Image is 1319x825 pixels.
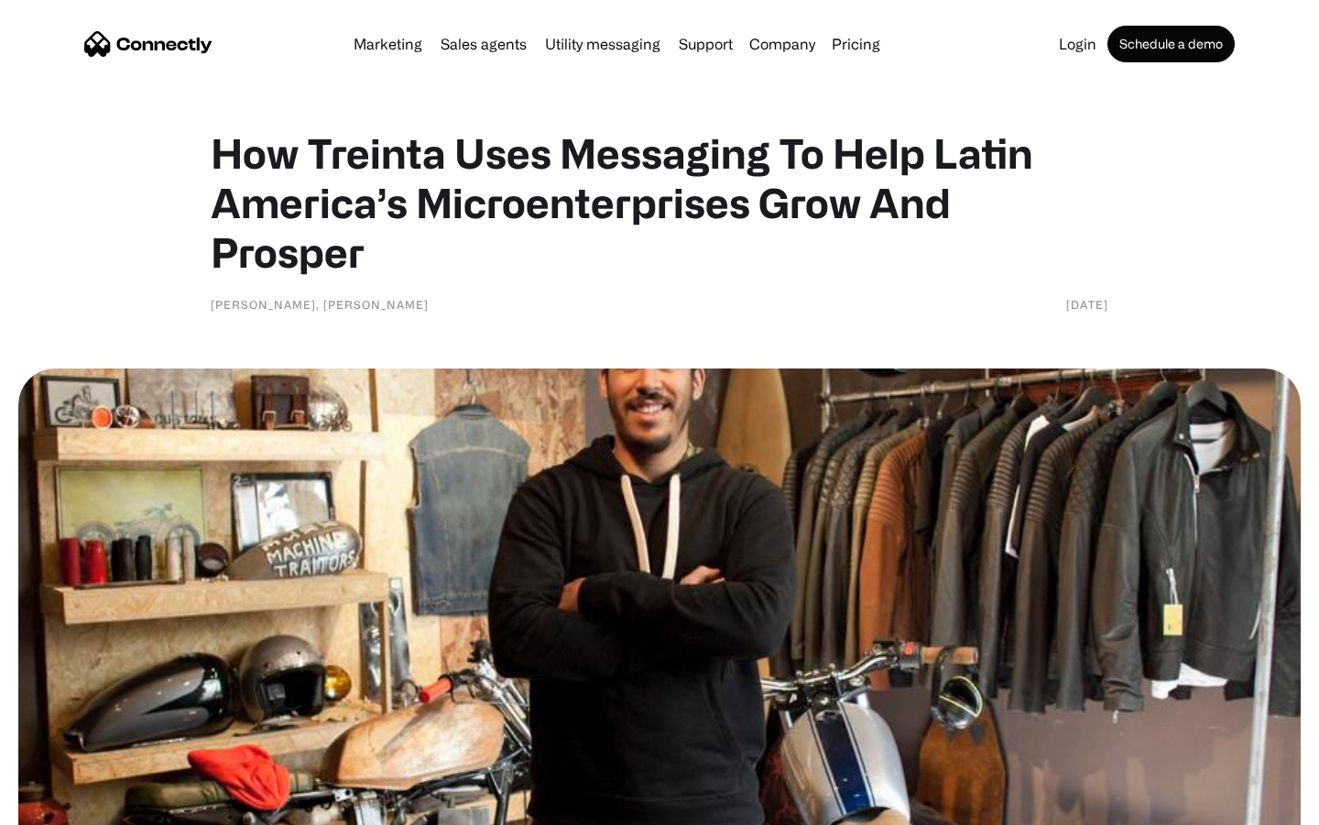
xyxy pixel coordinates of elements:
a: Support [671,37,740,51]
a: Schedule a demo [1107,26,1235,62]
a: Utility messaging [538,37,668,51]
a: Login [1052,37,1104,51]
a: Marketing [346,37,430,51]
ul: Language list [37,793,110,819]
div: Company [749,31,815,57]
div: [PERSON_NAME], [PERSON_NAME] [211,295,429,313]
a: Pricing [824,37,888,51]
aside: Language selected: English [18,793,110,819]
div: [DATE] [1066,295,1108,313]
h1: How Treinta Uses Messaging To Help Latin America’s Microenterprises Grow And Prosper [211,128,1108,277]
a: Sales agents [433,37,534,51]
